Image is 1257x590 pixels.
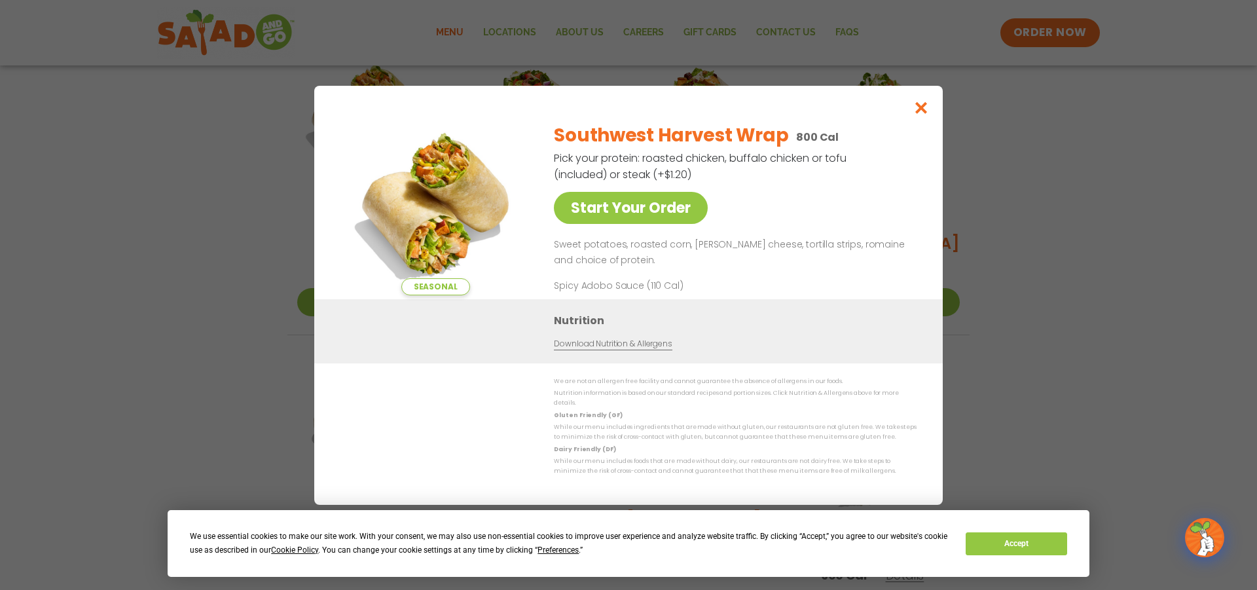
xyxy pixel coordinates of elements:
button: Close modal [900,86,943,130]
button: Accept [966,532,1066,555]
span: Cookie Policy [271,545,318,555]
h2: Southwest Harvest Wrap [554,122,788,149]
span: Preferences [537,545,579,555]
img: Featured product photo for Southwest Harvest Wrap [344,112,527,295]
p: While our menu includes foods that are made without dairy, our restaurants are not dairy free. We... [554,456,917,477]
strong: Dairy Friendly (DF) [554,445,615,452]
p: Spicy Adobo Sauce (110 Cal) [554,278,796,292]
p: Sweet potatoes, roasted corn, [PERSON_NAME] cheese, tortilla strips, romaine and choice of protein. [554,237,911,268]
span: Seasonal [401,278,470,295]
p: 800 Cal [796,129,839,145]
p: We are not an allergen free facility and cannot guarantee the absence of allergens in our foods. [554,377,917,386]
strong: Gluten Friendly (GF) [554,411,622,418]
p: While our menu includes ingredients that are made without gluten, our restaurants are not gluten ... [554,422,917,443]
img: wpChatIcon [1186,519,1223,556]
div: We use essential cookies to make our site work. With your consent, we may also use non-essential ... [190,530,950,557]
div: Cookie Consent Prompt [168,510,1089,577]
a: Download Nutrition & Allergens [554,337,672,350]
h3: Nutrition [554,312,923,328]
p: Pick your protein: roasted chicken, buffalo chicken or tofu (included) or steak (+$1.20) [554,150,848,183]
a: Start Your Order [554,192,708,224]
p: Nutrition information is based on our standard recipes and portion sizes. Click Nutrition & Aller... [554,388,917,409]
